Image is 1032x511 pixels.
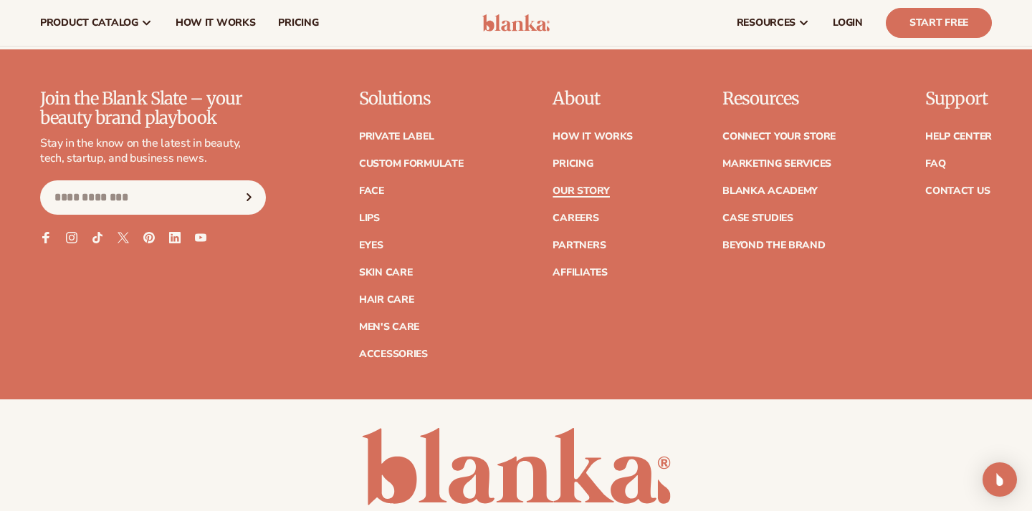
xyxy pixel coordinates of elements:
[359,268,412,278] a: Skin Care
[983,462,1017,497] div: Open Intercom Messenger
[925,89,992,108] p: Support
[234,180,265,215] button: Subscribe
[40,89,266,127] p: Join the Blank Slate – your beauty brand playbook
[359,89,464,108] p: Solutions
[278,17,318,29] span: pricing
[359,322,419,332] a: Men's Care
[359,240,383,250] a: Eyes
[40,136,266,166] p: Stay in the know on the latest in beauty, tech, startup, and business news.
[722,240,826,250] a: Beyond the brand
[359,132,434,142] a: Private label
[359,186,384,196] a: Face
[722,89,836,108] p: Resources
[722,213,793,223] a: Case Studies
[737,17,795,29] span: resources
[553,159,593,169] a: Pricing
[722,186,818,196] a: Blanka Academy
[553,268,607,278] a: Affiliates
[925,132,992,142] a: Help Center
[553,186,609,196] a: Our Story
[553,89,633,108] p: About
[359,159,464,169] a: Custom formulate
[553,213,598,223] a: Careers
[833,17,863,29] span: LOGIN
[359,295,414,305] a: Hair Care
[722,159,831,169] a: Marketing services
[925,159,945,169] a: FAQ
[40,17,138,29] span: product catalog
[176,17,256,29] span: How It Works
[482,14,550,31] img: logo
[722,132,836,142] a: Connect your store
[359,213,380,223] a: Lips
[553,240,606,250] a: Partners
[886,8,992,38] a: Start Free
[925,186,990,196] a: Contact Us
[359,349,428,359] a: Accessories
[553,132,633,142] a: How It Works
